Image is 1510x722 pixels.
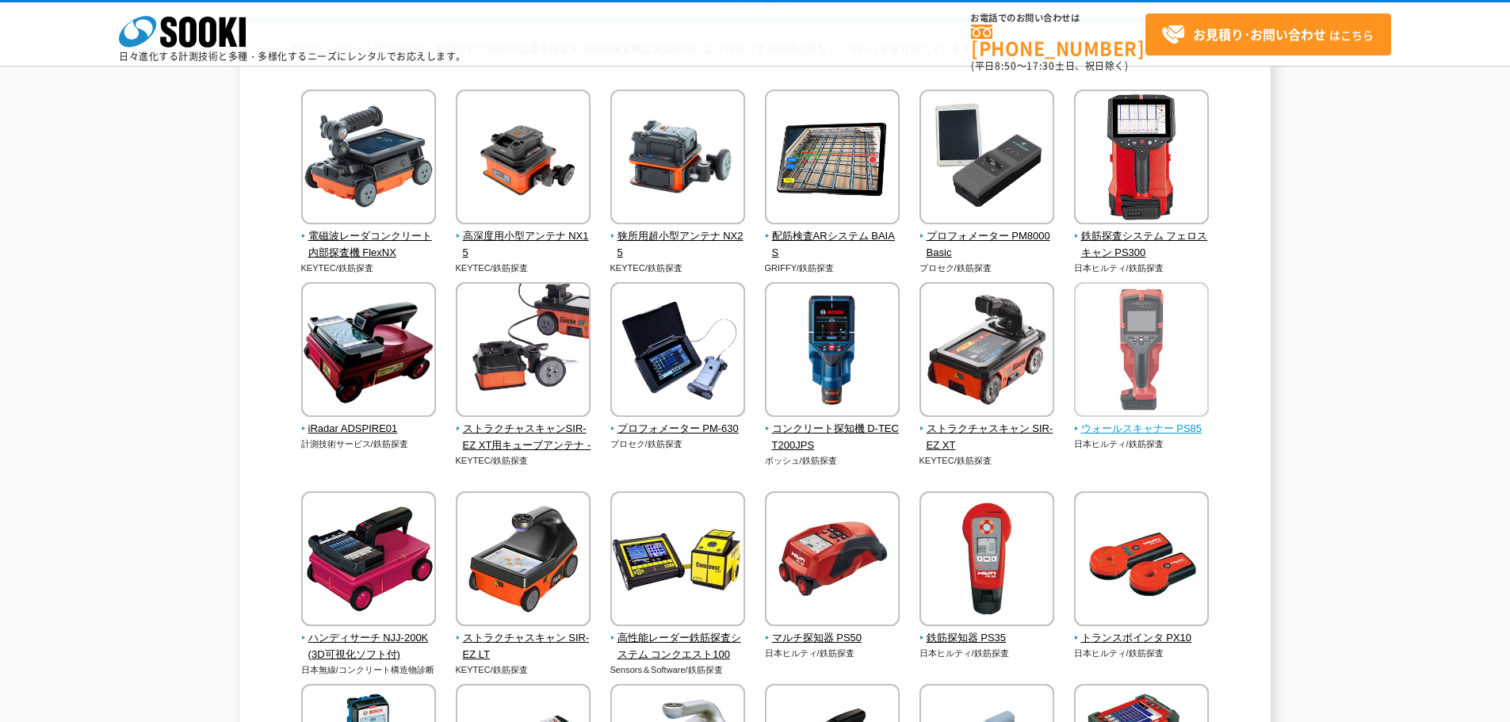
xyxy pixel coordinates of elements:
a: 高性能レーダー鉄筋探査システム コンクエスト100 [610,615,746,663]
img: トランスポインタ PX10 [1074,491,1209,630]
p: プロセク/鉄筋探査 [919,262,1055,275]
span: 配筋検査ARシステム BAIAS [765,228,900,262]
span: 電磁波レーダコンクリート内部探査機 FlexNX [301,228,437,262]
span: ウォールスキャナー PS85 [1074,421,1210,437]
img: 電磁波レーダコンクリート内部探査機 FlexNX [301,90,436,228]
p: KEYTEC/鉄筋探査 [456,454,591,468]
a: トランスポインタ PX10 [1074,615,1210,647]
span: 鉄筋探査システム フェロスキャン PS300 [1074,228,1210,262]
p: KEYTEC/鉄筋探査 [456,663,591,677]
img: 配筋検査ARシステム BAIAS [765,90,900,228]
img: 狭所用超小型アンテナ NX25 [610,90,745,228]
a: ウォールスキャナー PS85 [1074,406,1210,437]
p: 日本ヒルティ/鉄筋探査 [1074,262,1210,275]
a: お見積り･お問い合わせはこちら [1145,13,1391,55]
span: 鉄筋探知器 PS35 [919,630,1055,647]
p: 日々進化する計測技術と多種・多様化するニーズにレンタルでお応えします。 [119,52,466,61]
img: ウォールスキャナー PS85 [1074,282,1209,421]
p: ボッシュ/鉄筋探査 [765,454,900,468]
p: KEYTEC/鉄筋探査 [456,262,591,275]
span: トランスポインタ PX10 [1074,630,1210,647]
img: ストラクチャスキャン SIR-EZ XT [919,282,1054,421]
span: プロフォメーター PM-630 [610,421,746,437]
img: コンクリート探知機 D-TECT200JPS [765,282,900,421]
p: 日本ヒルティ/鉄筋探査 [1074,437,1210,451]
span: iRadar ADSPIRE01 [301,421,437,437]
img: 鉄筋探査システム フェロスキャン PS300 [1074,90,1209,228]
span: お電話でのお問い合わせは [971,13,1145,23]
img: 高深度用小型アンテナ NX15 [456,90,591,228]
img: iRadar ADSPIRE01 [301,282,436,421]
span: 17:30 [1026,59,1055,73]
a: ストラクチャスキャン SIR-EZ XT [919,406,1055,453]
img: プロフォメーター PM-630 [610,282,745,421]
a: プロフォメーター PM8000Basic [919,213,1055,261]
p: 計測技術サービス/鉄筋探査 [301,437,437,451]
a: 高深度用小型アンテナ NX15 [456,213,591,261]
a: 配筋検査ARシステム BAIAS [765,213,900,261]
span: ストラクチャスキャン SIR-EZ LT [456,630,591,663]
span: プロフォメーター PM8000Basic [919,228,1055,262]
a: 鉄筋探査システム フェロスキャン PS300 [1074,213,1210,261]
a: [PHONE_NUMBER] [971,25,1145,57]
a: プロフォメーター PM-630 [610,406,746,437]
img: ストラクチャスキャンSIR-EZ XT用キューブアンテナ - [456,282,591,421]
strong: お見積り･お問い合わせ [1193,25,1326,44]
a: コンクリート探知機 D-TECT200JPS [765,406,900,453]
span: コンクリート探知機 D-TECT200JPS [765,421,900,454]
img: 鉄筋探知器 PS35 [919,491,1054,630]
a: iRadar ADSPIRE01 [301,406,437,437]
img: プロフォメーター PM8000Basic [919,90,1054,228]
a: ストラクチャスキャンSIR-EZ XT用キューブアンテナ - [456,406,591,453]
img: 高性能レーダー鉄筋探査システム コンクエスト100 [610,491,745,630]
p: プロセク/鉄筋探査 [610,437,746,451]
span: 高性能レーダー鉄筋探査システム コンクエスト100 [610,630,746,663]
span: マルチ探知器 PS50 [765,630,900,647]
a: 鉄筋探知器 PS35 [919,615,1055,647]
span: (平日 ～ 土日、祝日除く) [971,59,1128,73]
span: ストラクチャスキャンSIR-EZ XT用キューブアンテナ - [456,421,591,454]
a: ストラクチャスキャン SIR-EZ LT [456,615,591,663]
span: 高深度用小型アンテナ NX15 [456,228,591,262]
p: Sensors＆Software/鉄筋探査 [610,663,746,677]
a: マルチ探知器 PS50 [765,615,900,647]
p: GRIFFY/鉄筋探査 [765,262,900,275]
img: ハンディサーチ NJJ-200K(3D可視化ソフト付) [301,491,436,630]
img: ストラクチャスキャン SIR-EZ LT [456,491,591,630]
span: はこちら [1161,23,1374,47]
p: 日本ヒルティ/鉄筋探査 [765,647,900,660]
p: KEYTEC/鉄筋探査 [301,262,437,275]
p: 日本無線/コンクリート構造物診断 [301,663,437,677]
p: 日本ヒルティ/鉄筋探査 [919,647,1055,660]
a: ハンディサーチ NJJ-200K(3D可視化ソフト付) [301,615,437,663]
a: 狭所用超小型アンテナ NX25 [610,213,746,261]
a: 電磁波レーダコンクリート内部探査機 FlexNX [301,213,437,261]
span: 狭所用超小型アンテナ NX25 [610,228,746,262]
span: 8:50 [995,59,1017,73]
img: マルチ探知器 PS50 [765,491,900,630]
span: ハンディサーチ NJJ-200K(3D可視化ソフト付) [301,630,437,663]
span: ストラクチャスキャン SIR-EZ XT [919,421,1055,454]
p: KEYTEC/鉄筋探査 [919,454,1055,468]
p: 日本ヒルティ/鉄筋探査 [1074,647,1210,660]
p: KEYTEC/鉄筋探査 [610,262,746,275]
